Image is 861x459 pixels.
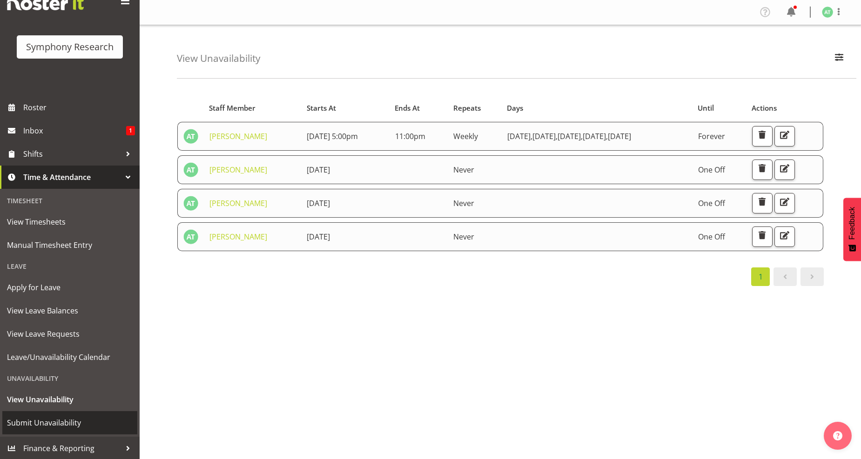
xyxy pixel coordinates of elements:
[395,103,420,113] span: Ends At
[2,299,137,322] a: View Leave Balances
[698,131,725,141] span: Forever
[774,160,795,180] button: Edit Unavailability
[2,322,137,346] a: View Leave Requests
[507,131,532,141] span: [DATE]
[453,198,474,208] span: Never
[829,48,849,69] button: Filter Employees
[698,165,725,175] span: One Off
[698,198,725,208] span: One Off
[126,126,135,135] span: 1
[7,238,133,252] span: Manual Timesheet Entry
[453,103,481,113] span: Repeats
[23,441,121,455] span: Finance & Reporting
[843,198,861,261] button: Feedback - Show survey
[608,131,631,141] span: [DATE]
[507,103,523,113] span: Days
[395,131,425,141] span: 11:00pm
[23,124,126,138] span: Inbox
[531,131,532,141] span: ,
[822,7,833,18] img: angela-tunnicliffe1838.jpg
[209,103,256,113] span: Staff Member
[209,165,267,175] a: [PERSON_NAME]
[2,388,137,411] a: View Unavailability
[183,129,198,144] img: angela-tunnicliffe1838.jpg
[453,165,474,175] span: Never
[7,327,133,341] span: View Leave Requests
[307,131,358,141] span: [DATE] 5:00pm
[606,131,608,141] span: ,
[209,198,267,208] a: [PERSON_NAME]
[848,207,856,239] span: Feedback
[23,100,135,114] span: Roster
[581,131,583,141] span: ,
[183,196,198,211] img: angela-tunnicliffe1838.jpg
[209,232,267,242] a: [PERSON_NAME]
[7,392,133,406] span: View Unavailability
[774,126,795,146] button: Edit Unavailability
[23,170,121,184] span: Time & Attendance
[532,131,558,141] span: [DATE]
[2,346,137,369] a: Leave/Unavailability Calendar
[7,215,133,229] span: View Timesheets
[209,131,267,141] a: [PERSON_NAME]
[307,198,330,208] span: [DATE]
[698,103,714,113] span: Until
[556,131,558,141] span: ,
[752,126,773,146] button: Delete Unavailability
[752,193,773,213] button: Delete Unavailability
[833,431,842,440] img: help-xxl-2.png
[177,53,260,64] h4: View Unavailability
[752,103,777,113] span: Actions
[2,411,137,434] a: Submit Unavailability
[583,131,608,141] span: [DATE]
[307,232,330,242] span: [DATE]
[7,304,133,318] span: View Leave Balances
[453,131,478,141] span: Weekly
[2,233,137,257] a: Manual Timesheet Entry
[2,276,137,299] a: Apply for Leave
[2,257,137,276] div: Leave
[2,369,137,388] div: Unavailability
[752,160,773,180] button: Delete Unavailability
[7,350,133,364] span: Leave/Unavailability Calendar
[774,226,795,247] button: Edit Unavailability
[307,103,336,113] span: Starts At
[2,210,137,233] a: View Timesheets
[7,416,133,430] span: Submit Unavailability
[307,165,330,175] span: [DATE]
[23,147,121,161] span: Shifts
[26,40,114,54] div: Symphony Research
[2,191,137,210] div: Timesheet
[453,232,474,242] span: Never
[774,193,795,213] button: Edit Unavailability
[698,232,725,242] span: One Off
[183,162,198,177] img: angela-tunnicliffe1838.jpg
[752,226,773,247] button: Delete Unavailability
[7,280,133,294] span: Apply for Leave
[558,131,583,141] span: [DATE]
[183,229,198,244] img: angela-tunnicliffe1838.jpg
